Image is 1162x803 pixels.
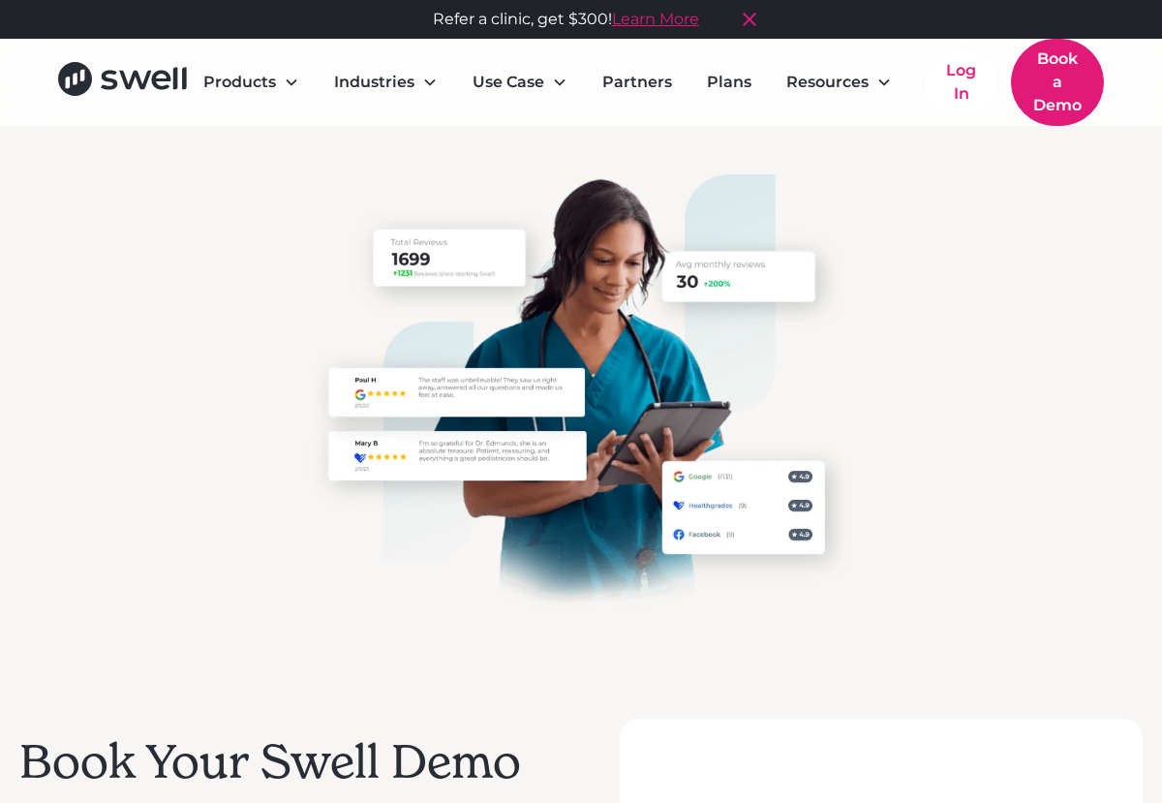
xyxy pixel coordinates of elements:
[433,8,699,31] div: Refer a clinic, get $300!
[457,63,583,102] div: Use Case
[319,63,453,102] div: Industries
[771,63,907,102] div: Resources
[473,71,544,94] div: Use Case
[927,51,995,113] a: Log In
[188,63,315,102] div: Products
[587,63,688,102] a: Partners
[334,71,414,94] div: Industries
[203,71,276,94] div: Products
[19,734,542,790] h2: Book Your Swell Demo
[691,63,767,102] a: Plans
[786,71,869,94] div: Resources
[612,10,699,28] a: Learn More
[1011,39,1104,126] a: Book a Demo
[58,62,188,103] a: home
